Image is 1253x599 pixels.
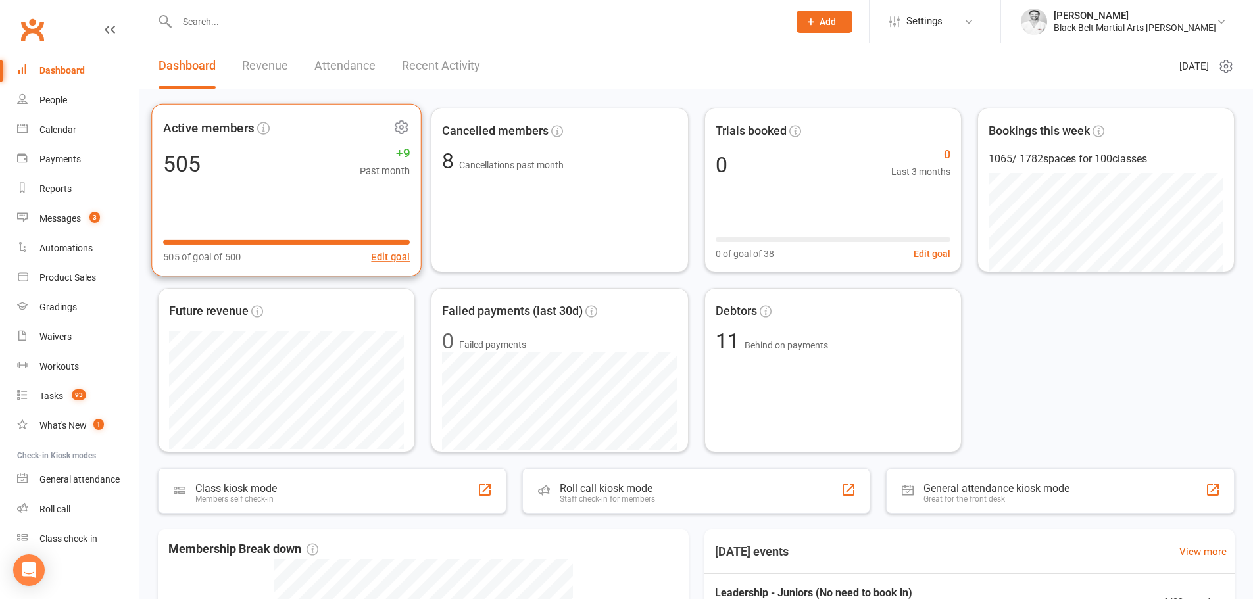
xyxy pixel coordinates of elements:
[195,482,277,494] div: Class kiosk mode
[442,122,549,141] span: Cancelled members
[39,213,81,224] div: Messages
[16,13,49,46] a: Clubworx
[17,465,139,494] a: General attendance kiosk mode
[242,43,288,89] a: Revenue
[173,12,779,31] input: Search...
[168,540,318,559] span: Membership Break down
[914,247,950,261] button: Edit goal
[360,163,410,179] span: Past month
[39,302,77,312] div: Gradings
[17,263,139,293] a: Product Sales
[17,322,139,352] a: Waivers
[17,293,139,322] a: Gradings
[17,411,139,441] a: What's New1
[39,154,81,164] div: Payments
[716,329,745,354] span: 11
[39,272,96,283] div: Product Sales
[17,85,139,115] a: People
[820,16,836,27] span: Add
[360,143,410,163] span: +9
[716,302,757,321] span: Debtors
[1054,10,1216,22] div: [PERSON_NAME]
[39,331,72,342] div: Waivers
[1179,544,1227,560] a: View more
[169,302,249,321] span: Future revenue
[923,494,1069,504] div: Great for the front desk
[39,243,93,253] div: Automations
[442,149,459,174] span: 8
[17,174,139,204] a: Reports
[93,419,104,430] span: 1
[17,524,139,554] a: Class kiosk mode
[989,151,1223,168] div: 1065 / 1782 spaces for 100 classes
[17,145,139,174] a: Payments
[17,115,139,145] a: Calendar
[17,56,139,85] a: Dashboard
[906,7,943,36] span: Settings
[704,540,799,563] h3: [DATE] events
[797,11,852,33] button: Add
[442,302,583,321] span: Failed payments (last 30d)
[39,420,87,431] div: What's New
[1021,9,1047,35] img: thumb_image1546143763.png
[163,118,255,137] span: Active members
[371,249,410,265] button: Edit goal
[314,43,376,89] a: Attendance
[716,247,774,261] span: 0 of goal of 38
[17,352,139,381] a: Workouts
[39,65,85,76] div: Dashboard
[1179,59,1209,74] span: [DATE]
[39,95,67,105] div: People
[891,164,950,179] span: Last 3 months
[39,391,63,401] div: Tasks
[891,145,950,164] span: 0
[39,361,79,371] div: Workouts
[17,233,139,263] a: Automations
[17,204,139,233] a: Messages 3
[163,153,201,175] div: 505
[459,337,526,352] span: Failed payments
[1054,22,1216,34] div: Black Belt Martial Arts [PERSON_NAME]
[402,43,480,89] a: Recent Activity
[39,474,120,485] div: General attendance
[39,533,97,544] div: Class check-in
[159,43,216,89] a: Dashboard
[39,504,70,514] div: Roll call
[17,381,139,411] a: Tasks 93
[72,389,86,400] span: 93
[989,122,1090,141] span: Bookings this week
[716,122,787,141] span: Trials booked
[745,340,828,350] span: Behind on payments
[442,331,454,352] div: 0
[163,249,241,265] span: 505 of goal of 500
[39,183,72,194] div: Reports
[716,155,727,176] div: 0
[39,124,76,135] div: Calendar
[89,212,100,223] span: 3
[560,482,655,494] div: Roll call kiosk mode
[459,160,564,170] span: Cancellations past month
[923,482,1069,494] div: General attendance kiosk mode
[560,494,655,504] div: Staff check-in for members
[17,494,139,524] a: Roll call
[13,554,45,586] div: Open Intercom Messenger
[195,494,277,504] div: Members self check-in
